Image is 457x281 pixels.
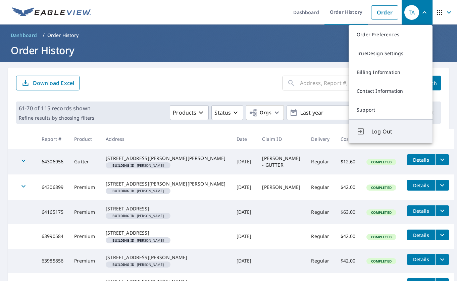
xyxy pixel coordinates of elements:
[108,189,168,193] span: [PERSON_NAME]
[231,174,257,200] td: [DATE]
[349,101,433,119] a: Support
[11,32,37,39] span: Dashboard
[36,249,69,273] td: 63985856
[411,232,431,238] span: Details
[367,235,396,239] span: Completed
[106,180,225,187] div: [STREET_ADDRESS][PERSON_NAME][PERSON_NAME]
[349,63,433,82] a: Billing Information
[411,256,431,263] span: Details
[69,149,100,174] td: Gutter
[287,105,387,120] button: Last year
[435,230,449,240] button: filesDropdownBtn-63990584
[335,249,361,273] td: $42.00
[422,80,436,86] span: Search
[367,259,396,264] span: Completed
[407,230,435,240] button: detailsBtn-63990584
[69,200,100,224] td: Premium
[106,254,225,261] div: [STREET_ADDRESS][PERSON_NAME]
[249,109,271,117] span: Orgs
[407,205,435,216] button: detailsBtn-64165175
[108,239,168,242] span: [PERSON_NAME]
[435,205,449,216] button: filesDropdownBtn-64165175
[349,25,433,44] a: Order Preferences
[435,180,449,191] button: filesDropdownBtn-64306899
[306,174,335,200] td: Regular
[411,157,431,163] span: Details
[108,263,168,266] span: [PERSON_NAME]
[36,149,69,174] td: 64306956
[33,79,74,87] p: Download Excel
[173,109,196,117] p: Products
[112,263,134,266] em: Building ID
[12,7,91,17] img: EV Logo
[106,230,225,236] div: [STREET_ADDRESS]
[19,104,94,112] p: 61-70 of 115 records shown
[231,249,257,273] td: [DATE]
[404,5,419,20] div: TA
[112,164,134,167] em: Building ID
[367,185,396,190] span: Completed
[349,119,433,143] button: Log Out
[371,127,424,135] span: Log Out
[246,105,284,120] button: Orgs
[231,129,257,149] th: Date
[19,115,94,121] p: Refine results by choosing filters
[300,74,411,92] input: Address, Report #, Claim ID, etc.
[231,149,257,174] td: [DATE]
[257,149,306,174] td: [PERSON_NAME] - GUTTER
[69,174,100,200] td: Premium
[43,31,45,39] li: /
[36,224,69,248] td: 63990584
[335,149,361,174] td: $12.60
[47,32,79,39] p: Order History
[36,200,69,224] td: 64165175
[407,254,435,265] button: detailsBtn-63985856
[69,249,100,273] td: Premium
[8,43,449,57] h1: Order History
[231,224,257,248] td: [DATE]
[112,239,134,242] em: Building ID
[411,208,431,214] span: Details
[170,105,209,120] button: Products
[16,76,80,90] button: Download Excel
[106,205,225,212] div: [STREET_ADDRESS]
[349,44,433,63] a: TrueDesign Settings
[214,109,231,117] p: Status
[411,182,431,189] span: Details
[306,149,335,174] td: Regular
[100,129,231,149] th: Address
[335,224,361,248] td: $42.00
[106,155,225,162] div: [STREET_ADDRESS][PERSON_NAME][PERSON_NAME]
[306,224,335,248] td: Regular
[8,30,40,41] a: Dashboard
[257,174,306,200] td: [PERSON_NAME]
[335,129,361,149] th: Cost
[306,249,335,273] td: Regular
[36,174,69,200] td: 64306899
[435,254,449,265] button: filesDropdownBtn-63985856
[108,214,168,217] span: [PERSON_NAME]
[108,164,168,167] span: [PERSON_NAME]
[69,224,100,248] td: Premium
[69,129,100,149] th: Product
[36,129,69,149] th: Report #
[8,30,449,41] nav: breadcrumb
[306,200,335,224] td: Regular
[231,200,257,224] td: [DATE]
[367,210,396,215] span: Completed
[211,105,243,120] button: Status
[335,174,361,200] td: $42.00
[407,180,435,191] button: detailsBtn-64306899
[306,129,335,149] th: Delivery
[407,154,435,165] button: detailsBtn-64306956
[371,5,398,19] a: Order
[335,200,361,224] td: $63.00
[112,189,134,193] em: Building ID
[257,129,306,149] th: Claim ID
[367,160,396,164] span: Completed
[435,154,449,165] button: filesDropdownBtn-64306956
[298,107,376,119] p: Last year
[349,82,433,101] a: Contact Information
[112,214,134,217] em: Building ID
